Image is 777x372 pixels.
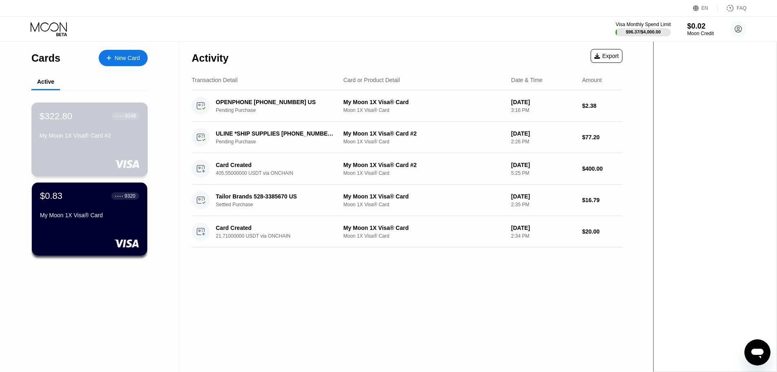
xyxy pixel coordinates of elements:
[192,185,622,216] div: Tailor Brands 528-3385670 USSettled PurchaseMy Moon 1X Visa® CardMoon 1X Visa® Card[DATE]2:35 PM$...
[511,233,576,239] div: 2:34 PM
[737,5,746,11] div: FAQ
[216,170,346,176] div: 405.55000000 USDT via ONCHAIN
[511,202,576,207] div: 2:35 PM
[40,132,139,139] div: My Moon 1X Visa® Card #2
[40,111,72,121] div: $322.80
[37,78,54,85] div: Active
[216,225,337,231] div: Card Created
[216,233,346,239] div: 21.71000000 USDT via ONCHAIN
[511,130,576,137] div: [DATE]
[343,77,400,83] div: Card or Product Detail
[40,212,139,218] div: My Moon 1X Visa® Card
[343,170,505,176] div: Moon 1X Visa® Card
[115,195,123,197] div: ● ● ● ●
[192,52,228,64] div: Activity
[32,183,147,256] div: $0.83● ● ● ●9320My Moon 1X Visa® Card
[511,162,576,168] div: [DATE]
[31,52,60,64] div: Cards
[582,134,622,140] div: $77.20
[216,99,337,105] div: OPENPHONE [PHONE_NUMBER] US
[511,170,576,176] div: 5:25 PM
[693,4,718,12] div: EN
[687,22,714,36] div: $0.02Moon Credit
[192,216,622,247] div: Card Created21.71000000 USDT via ONCHAINMy Moon 1X Visa® CardMoon 1X Visa® Card[DATE]2:34 PM$20.00
[582,165,622,172] div: $400.00
[192,77,237,83] div: Transaction Detail
[591,49,622,63] div: Export
[343,107,505,113] div: Moon 1X Visa® Card
[125,113,136,119] div: 9348
[115,55,140,62] div: New Card
[511,99,576,105] div: [DATE]
[343,139,505,145] div: Moon 1X Visa® Card
[192,153,622,185] div: Card Created405.55000000 USDT via ONCHAINMy Moon 1X Visa® Card #2Moon 1X Visa® Card[DATE]5:25 PM$...
[582,102,622,109] div: $2.38
[511,193,576,200] div: [DATE]
[124,193,135,199] div: 9320
[343,233,505,239] div: Moon 1X Visa® Card
[582,197,622,203] div: $16.79
[216,130,337,137] div: ULINE *SHIP SUPPLIES [PHONE_NUMBER] US
[511,107,576,113] div: 3:16 PM
[343,193,505,200] div: My Moon 1X Visa® Card
[511,139,576,145] div: 2:26 PM
[687,31,714,36] div: Moon Credit
[192,90,622,122] div: OPENPHONE [PHONE_NUMBER] USPending PurchaseMy Moon 1X Visa® CardMoon 1X Visa® Card[DATE]3:16 PM$2.38
[216,107,346,113] div: Pending Purchase
[615,22,671,27] div: Visa Monthly Spend Limit
[343,225,505,231] div: My Moon 1X Visa® Card
[32,103,147,176] div: $322.80● ● ● ●9348My Moon 1X Visa® Card #2
[216,162,337,168] div: Card Created
[582,77,602,83] div: Amount
[702,5,708,11] div: EN
[192,122,622,153] div: ULINE *SHIP SUPPLIES [PHONE_NUMBER] USPending PurchaseMy Moon 1X Visa® Card #2Moon 1X Visa® Card[...
[687,22,714,31] div: $0.02
[216,202,346,207] div: Settled Purchase
[216,193,337,200] div: Tailor Brands 528-3385670 US
[511,225,576,231] div: [DATE]
[511,77,542,83] div: Date & Time
[744,339,770,365] iframe: Button to launch messaging window
[582,228,622,235] div: $20.00
[615,22,671,36] div: Visa Monthly Spend Limit$96.37/$4,000.00
[40,191,62,201] div: $0.83
[99,50,148,66] div: New Card
[343,162,505,168] div: My Moon 1X Visa® Card #2
[626,29,661,34] div: $96.37 / $4,000.00
[594,53,619,59] div: Export
[343,99,505,105] div: My Moon 1X Visa® Card
[343,130,505,137] div: My Moon 1X Visa® Card #2
[718,4,746,12] div: FAQ
[115,115,124,117] div: ● ● ● ●
[216,139,346,145] div: Pending Purchase
[343,202,505,207] div: Moon 1X Visa® Card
